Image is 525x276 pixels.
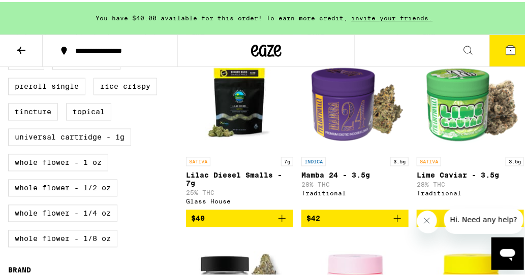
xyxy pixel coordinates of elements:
p: 28% THC [301,180,409,186]
iframe: Close message [417,209,440,231]
p: 3.5g [390,155,409,164]
p: SATIVA [186,155,210,164]
p: Mamba 24 - 3.5g [301,169,409,178]
img: Glass House - Lilac Diesel Smalls - 7g [189,49,291,150]
p: INDICA [301,155,326,164]
label: Tincture [8,101,58,119]
p: 28% THC [417,180,524,186]
label: Preroll Single [8,76,85,93]
label: Whole Flower - 1/8 oz [8,228,117,246]
div: Traditional [301,188,409,195]
label: Universal Cartridge - 1g [8,127,131,144]
a: Open page for Lime Caviar - 3.5g from Traditional [417,49,524,208]
img: Traditional - Lime Caviar - 3.5g [420,49,521,150]
iframe: Message from company [444,206,524,232]
label: Whole Flower - 1 oz [8,152,108,169]
a: Open page for Lilac Diesel Smalls - 7g from Glass House [186,49,293,208]
iframe: Button to launch messaging window [491,235,524,268]
button: Add to bag [301,208,409,225]
p: SATIVA [417,155,441,164]
button: Add to bag [186,208,293,225]
p: Lilac Diesel Smalls - 7g [186,169,293,186]
label: Whole Flower - 1/2 oz [8,178,117,195]
span: You have $40.00 available for this order! To earn more credit, [96,13,348,19]
p: Lime Caviar - 3.5g [417,169,524,178]
span: $42 [306,213,320,221]
img: Traditional - Mamba 24 - 3.5g [304,49,406,150]
label: Whole Flower - 1/4 oz [8,203,117,220]
label: Rice Crispy [94,76,157,93]
span: 1 [509,46,512,52]
p: 25% THC [186,188,293,194]
a: Open page for Mamba 24 - 3.5g from Traditional [301,49,409,208]
div: Traditional [417,188,524,195]
div: Glass House [186,196,293,203]
p: 3.5g [506,155,524,164]
span: $40 [191,213,205,221]
legend: Brand [8,264,31,272]
p: 7g [281,155,293,164]
label: Topical [66,101,111,119]
span: invite your friends. [348,13,437,19]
